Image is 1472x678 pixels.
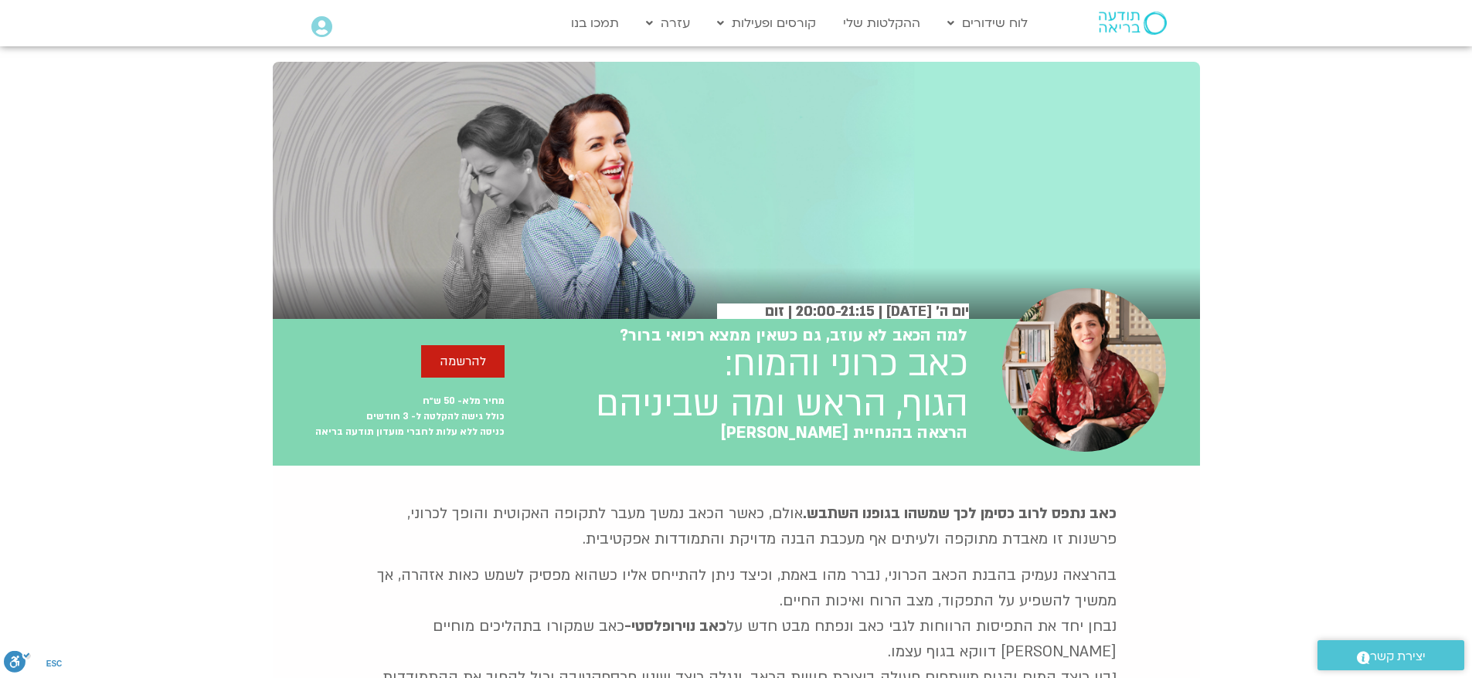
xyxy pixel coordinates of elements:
[1370,646,1426,667] span: יצירת קשר
[356,501,1117,552] p: אולם, כאשר הכאב נמשך מעבר לתקופה האקוטית והופך לכרוני, פרשנות זו מאבדת מתוקפה ולעיתים אף מעכבת הב...
[940,8,1035,38] a: לוח שידורים
[803,503,1117,524] strong: כאב נתפס לרוב כסימן לכך שמשהו בגופנו השתבש.
[717,303,969,320] h2: יום ה׳ [DATE] | 20:00-21:15 | זום
[273,393,505,439] p: מחיר מלא- 50 ש״ח כולל גישה להקלטה ל- 3 חודשים כניסה ללא עלות לחברי מועדון תודעה בריאה
[1099,12,1167,35] img: תודעה בריאה
[440,354,486,368] span: להרשמה
[620,327,968,345] h2: למה הכאב לא עוזב, גם כשאין ממצא רפואי ברור?
[709,8,824,38] a: קורסים ופעילות
[720,424,967,442] h2: הרצאה בהנחיית [PERSON_NAME]
[563,8,627,38] a: תמכו בנו
[624,616,726,636] strong: כאב נוירופלסטי-
[638,8,698,38] a: עזרה
[1317,640,1464,670] a: יצירת קשר
[421,345,505,378] a: להרשמה
[596,344,968,425] h2: כאב כרוני והמוח: הגוף, הראש ומה שביניהם
[835,8,928,38] a: ההקלטות שלי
